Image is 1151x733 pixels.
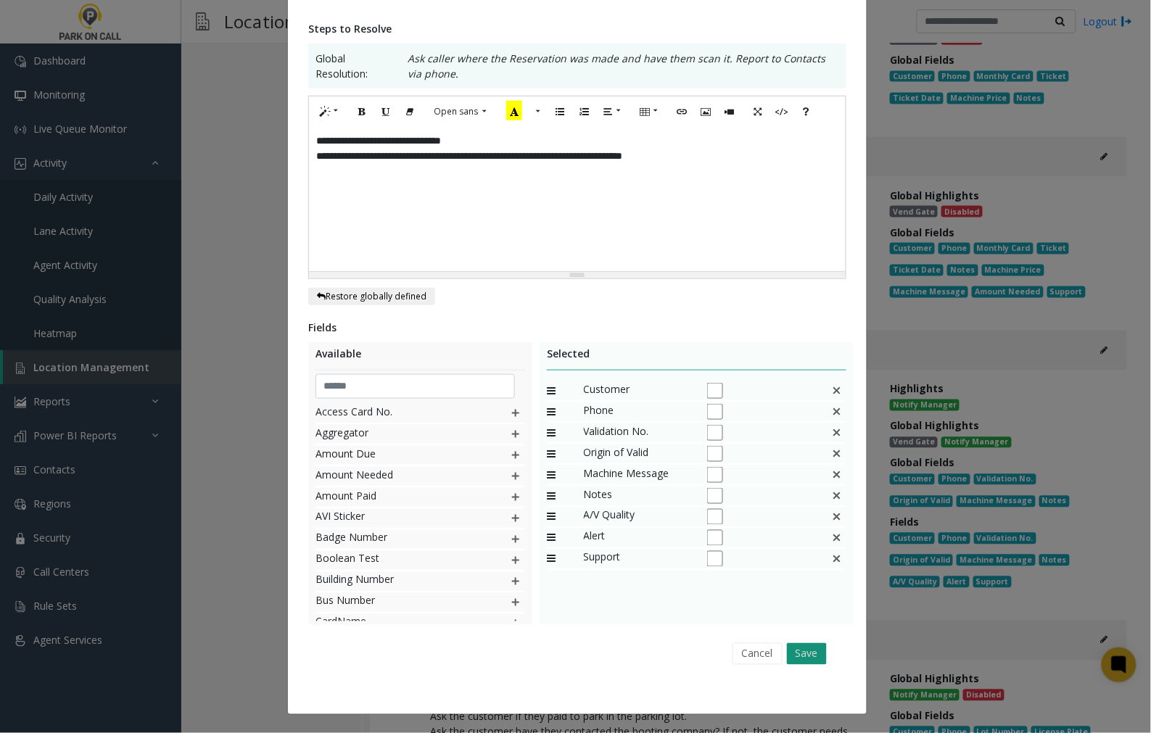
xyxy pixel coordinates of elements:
[315,593,480,612] span: Bus Number
[510,572,521,591] img: plusIcon.svg
[315,425,480,444] span: Aggregator
[315,509,480,528] span: AVI Sticker
[831,381,843,400] img: false
[315,572,480,591] span: Building Number
[529,100,544,123] button: More Color
[397,100,422,123] button: Remove Font Style (CTRL+\)
[315,551,480,570] span: Boolean Test
[498,100,530,123] button: Recent Color
[584,550,693,568] span: Support
[315,346,525,370] div: Available
[595,100,629,123] button: Paragraph
[374,100,398,123] button: Underline (CTRL+U)
[313,100,346,123] button: Style
[315,530,480,549] span: Badge Number
[510,593,521,612] img: plusIcon.svg
[408,51,839,81] div: Ask caller where the Reservation was made and have them scan it. Report to Contacts via phone.
[510,614,521,633] img: plusIcon.svg
[584,508,693,526] span: A/V Quality
[510,488,521,507] img: plusIcon.svg
[787,643,827,665] button: Save
[584,486,693,505] span: Notes
[793,100,818,123] button: Help
[308,288,435,305] button: Restore globally defined
[831,402,843,421] img: false
[770,100,794,123] button: Code View
[315,614,480,633] span: CardName
[831,444,843,463] img: false
[547,346,846,370] div: Selected
[309,272,846,278] div: Resize
[572,100,596,123] button: Ordered list (CTRL+SHIFT+NUM8)
[308,320,846,335] div: Fields
[584,465,693,484] span: Machine Message
[733,643,783,665] button: Cancel
[510,446,521,465] img: plusIcon.svg
[831,486,843,505] img: This is a default field and cannot be deleted.
[831,423,843,442] img: false
[315,51,393,81] span: Global Resolution:
[510,467,521,486] img: plusIcon.svg
[510,425,521,444] img: plusIcon.svg
[315,446,480,465] span: Amount Due
[693,100,718,123] button: Picture
[510,404,521,423] img: plusIcon.svg
[426,101,495,123] button: Font Family
[584,402,693,421] span: Phone
[510,509,521,528] img: plusIcon.svg
[584,381,693,400] span: Customer
[717,100,742,123] button: Video
[315,488,480,507] span: Amount Paid
[350,100,374,123] button: Bold (CTRL+B)
[434,105,478,117] span: Open sans
[510,551,521,570] img: plusIcon.svg
[746,100,770,123] button: Full Screen
[584,444,693,463] span: Origin of Valid
[831,508,843,526] img: This is a default field and cannot be deleted.
[584,423,693,442] span: Validation No.
[584,529,693,547] span: Alert
[548,100,572,123] button: Unordered list (CTRL+SHIFT+NUM7)
[315,467,480,486] span: Amount Needed
[831,550,843,568] img: This is a default field and cannot be deleted.
[669,100,694,123] button: Link (CTRL+K)
[315,404,480,423] span: Access Card No.
[831,465,843,484] img: false
[831,529,843,547] img: This is a default field and cannot be deleted.
[510,530,521,549] img: plusIcon.svg
[632,100,666,123] button: Table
